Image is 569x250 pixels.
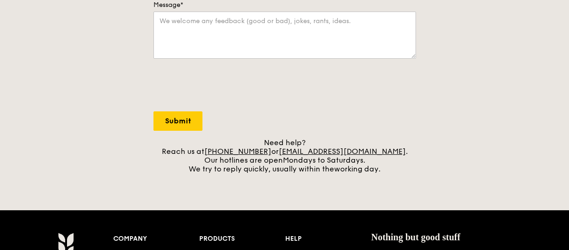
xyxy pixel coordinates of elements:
label: Message* [153,0,416,10]
div: Need help? Reach us at or . Our hotlines are open We try to reply quickly, usually within the [153,138,416,173]
span: Nothing but good stuff [371,232,460,242]
span: Mondays to Saturdays. [283,156,365,165]
a: [PHONE_NUMBER] [204,147,271,156]
iframe: reCAPTCHA [153,68,294,104]
div: Company [113,232,199,245]
span: working day. [334,165,380,173]
div: Help [285,232,371,245]
div: Products [199,232,285,245]
input: Submit [153,111,202,131]
a: [EMAIL_ADDRESS][DOMAIN_NAME] [279,147,406,156]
